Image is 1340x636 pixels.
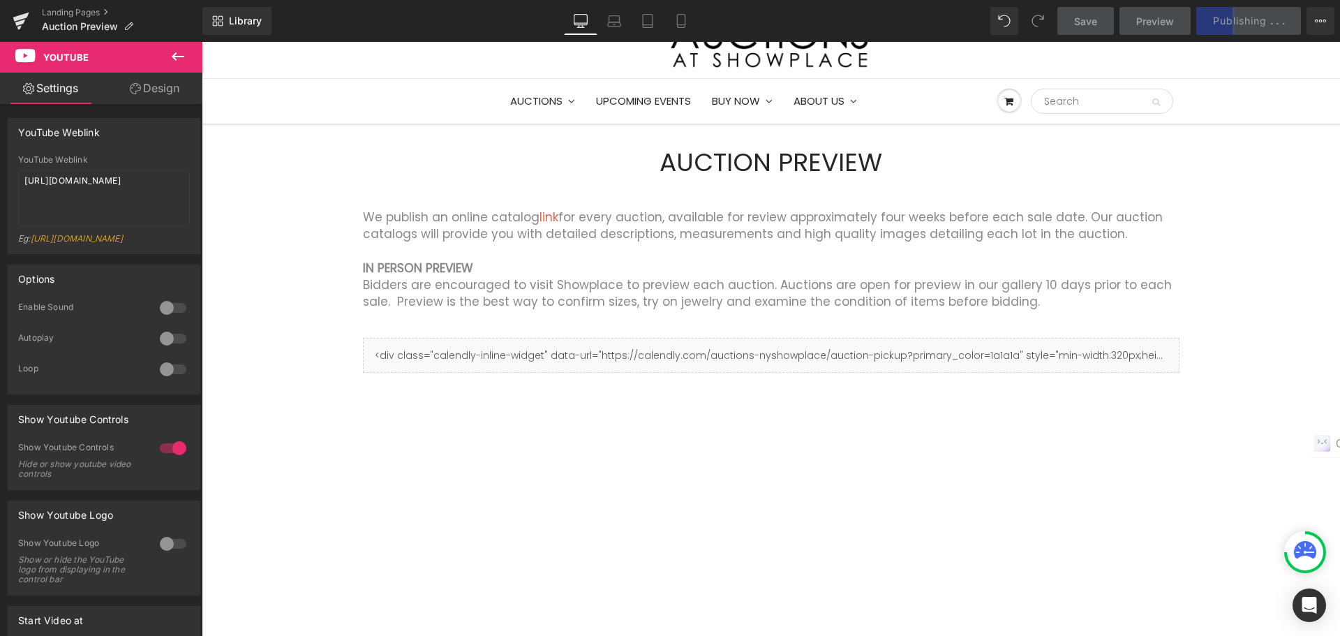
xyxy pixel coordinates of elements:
div: Hide or show youtube video controls [18,459,144,479]
a: New Library [202,7,271,35]
span: Library [229,15,262,27]
div: Show or hide the YouTube logo from displaying in the control bar [18,555,144,584]
div: YouTube Weblink [18,119,100,138]
div: Show Youtube Logo [18,538,146,552]
a: Auctions [298,38,384,81]
input: Search [829,47,971,72]
div: Autoplay [18,332,146,347]
a: [URL][DOMAIN_NAME] [31,233,123,244]
a: Laptop [597,7,631,35]
div: Show Youtube Logo [18,501,113,521]
span: Auction Preview [42,21,118,32]
div: Open Intercom Messenger [1293,589,1326,622]
a: BUY NOW [500,38,581,81]
div: Eg: [18,233,190,253]
p: We publish an online catalog for every auction, available for review approximately four weeks bef... [161,167,978,201]
a: Design [104,73,205,104]
a: Tablet [631,7,664,35]
div: Loop [18,363,146,378]
h1: AUCTION PREVIEW [161,103,978,138]
div: Enable Sound [18,302,146,316]
a: Desktop [564,7,597,35]
button: Redo [1024,7,1052,35]
a: link [338,167,357,184]
div: YouTube Weblink [18,155,190,165]
strong: IN PERSON PREVIEW [161,218,271,235]
a: Mobile [664,7,698,35]
button: More [1306,7,1334,35]
button: Undo [990,7,1018,35]
div: Start Video at [18,607,84,626]
a: Landing Pages [42,7,202,18]
div: Show Youtube Controls [18,406,128,425]
span: Youtube [43,52,89,63]
a: Preview [1119,7,1191,35]
span: Save [1074,14,1097,29]
div: Show Youtube Controls [18,442,146,457]
a: UPCOMING EVENTS [384,38,500,81]
p: Bidders are encouraged to visit Showplace to preview each auction. Auctions are open for preview ... [161,235,978,269]
span: Preview [1136,14,1174,29]
a: ABOUT US [581,38,666,81]
div: Options [18,265,54,285]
